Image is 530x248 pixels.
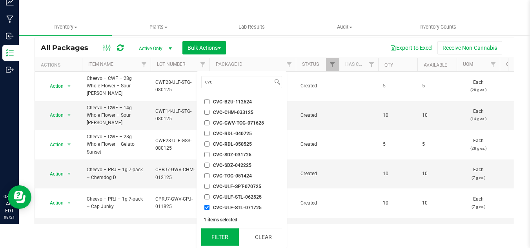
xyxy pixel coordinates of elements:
[422,170,452,177] span: 10
[88,62,113,67] a: Item Name
[302,62,319,67] a: Status
[409,24,467,31] span: Inventory Counts
[244,228,282,246] button: Clear
[155,166,205,181] span: CPRJ7-GWV-CHM-012125
[301,199,334,207] span: Created
[213,174,252,178] span: CVC-TOG-051424
[461,137,495,152] span: Each
[204,141,209,147] input: CVC-RDL-050525
[301,141,334,148] span: Created
[365,58,378,71] a: Filter
[383,141,413,148] span: 5
[41,43,96,52] span: All Packages
[112,19,205,35] a: Plants
[213,205,262,210] span: CVC-ULF-STL-071725
[204,131,209,136] input: CVC-RDL-040725
[463,62,473,67] a: UOM
[6,66,14,74] inline-svg: Outbound
[385,41,437,54] button: Export to Excel
[64,168,74,179] span: select
[204,184,209,189] input: CVC-ULF-SPT-070725
[461,166,495,181] span: Each
[213,195,262,199] span: CVC-ULF-STL-062525
[6,32,14,40] inline-svg: Inbound
[461,203,495,210] p: (7 g ea.)
[461,196,495,210] span: Each
[64,81,74,92] span: select
[155,196,205,210] span: CPRJ7-GWV-CPJ-011825
[326,58,339,71] a: Filter
[301,112,334,119] span: Created
[422,141,452,148] span: 5
[4,193,15,214] p: 08:04 AM EDT
[213,163,251,168] span: CVC-SDZ-042225
[43,168,64,179] span: Action
[202,76,273,88] input: Search
[213,131,252,136] span: CVC-RDL-040725
[422,112,452,119] span: 10
[204,217,280,223] div: 1 items selected
[157,62,185,67] a: Lot Number
[437,41,502,54] button: Receive Non-Cannabis
[112,24,204,31] span: Plants
[422,199,452,207] span: 10
[87,104,146,127] span: Cheevo – CWF – 14g Whole Flower – Sour [PERSON_NAME]
[155,79,205,94] span: CWF28-ULF-STG-080125
[301,170,334,177] span: Created
[155,108,205,123] span: CWF14-ULF-STG-080125
[205,19,298,35] a: Lab Results
[383,170,413,177] span: 10
[383,82,413,90] span: 5
[138,58,151,71] a: Filter
[6,49,14,57] inline-svg: Inventory
[283,58,296,71] a: Filter
[182,41,226,54] button: Bulk Actions
[391,19,484,35] a: Inventory Counts
[197,58,209,71] a: Filter
[87,166,146,181] span: Cheevo – PRJ – 1g 7-pack – Chemdog D
[299,24,391,31] span: Audit
[461,145,495,152] p: (28 g ea.)
[43,110,64,121] span: Action
[19,24,112,31] span: Inventory
[228,24,275,31] span: Lab Results
[19,19,112,35] a: Inventory
[213,184,261,189] span: CVC-ULF-SPT-070725
[216,62,242,67] a: Package ID
[41,62,79,68] div: Actions
[6,15,14,23] inline-svg: Manufacturing
[213,110,253,115] span: CVC-CHM-033125
[188,45,221,51] span: Bulk Actions
[204,194,209,199] input: CVC-ULF-STL-062525
[213,152,251,157] span: CVC-SDZ-031725
[383,199,413,207] span: 10
[204,110,209,115] input: CVC-CHM-033125
[201,228,239,246] button: Filter
[298,19,391,35] a: Audit
[43,81,64,92] span: Action
[204,120,209,125] input: CVC-GWV-TOG-071625
[213,142,252,147] span: CVC-RDL-050525
[301,82,334,90] span: Created
[424,62,447,68] a: Available
[87,133,146,156] span: Cheevo – CWF – 28g Whole Flower – Gelato Sunset
[8,185,31,209] iframe: Resource center
[422,82,452,90] span: 5
[43,139,64,150] span: Action
[461,79,495,94] span: Each
[43,197,64,208] span: Action
[64,110,74,121] span: select
[383,112,413,119] span: 10
[204,152,209,157] input: CVC-SDZ-031725
[155,137,205,152] span: CWF28-ULF-GSS-080125
[64,139,74,150] span: select
[461,86,495,94] p: (28 g ea.)
[204,173,209,178] input: CVC-TOG-051424
[204,205,209,210] input: CVC-ULF-STL-071725
[461,115,495,123] p: (14 g ea.)
[384,62,393,68] a: Qty
[87,196,146,210] span: Cheevo – PRJ – 1g 7-pack – Cap Junky
[204,99,209,104] input: CVC-BZU-112624
[461,174,495,181] p: (7 g ea.)
[204,163,209,168] input: CVC-SDZ-042225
